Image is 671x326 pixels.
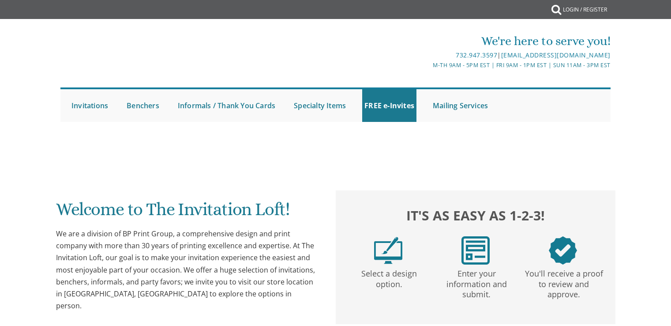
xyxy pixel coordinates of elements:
a: Mailing Services [431,89,490,122]
a: Benchers [124,89,161,122]
a: Invitations [69,89,110,122]
p: Enter your information and submit. [435,265,518,300]
div: M-Th 9am - 5pm EST | Fri 9am - 1pm EST | Sun 11am - 3pm EST [244,61,611,70]
a: 732.947.3597 [456,51,497,59]
a: [EMAIL_ADDRESS][DOMAIN_NAME] [501,51,611,59]
h1: Welcome to The Invitation Loft! [56,200,318,226]
div: | [244,50,611,61]
p: Select a design option. [347,265,431,290]
div: We're here to serve you! [244,32,611,50]
p: You'll receive a proof to review and approve. [522,265,606,300]
img: step3.png [549,236,577,265]
img: step1.png [374,236,402,265]
a: FREE e-Invites [362,89,416,122]
div: We are a division of BP Print Group, a comprehensive design and print company with more than 30 y... [56,228,318,312]
a: Informals / Thank You Cards [176,89,277,122]
h2: It's as easy as 1-2-3! [345,205,607,225]
a: Specialty Items [292,89,348,122]
img: step2.png [461,236,490,265]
